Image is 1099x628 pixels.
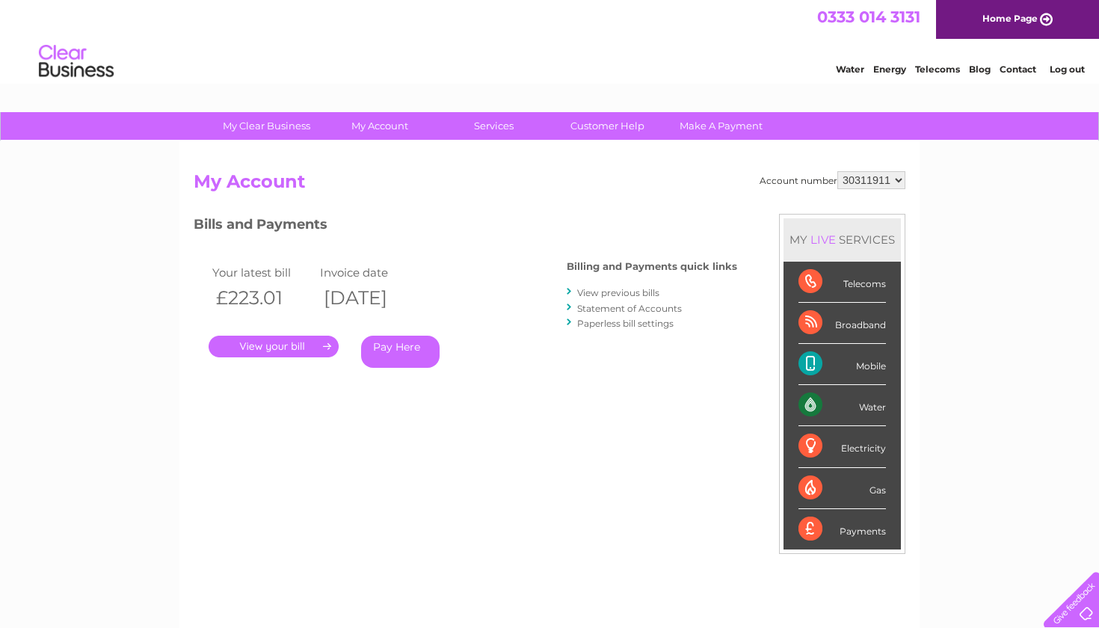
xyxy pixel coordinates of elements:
a: Customer Help [546,112,669,140]
a: Telecoms [915,64,960,75]
a: My Account [318,112,442,140]
th: [DATE] [316,283,424,313]
a: Log out [1050,64,1085,75]
div: Clear Business is a trading name of Verastar Limited (registered in [GEOGRAPHIC_DATA] No. 3667643... [197,8,904,73]
div: Gas [798,468,886,509]
a: View previous bills [577,287,659,298]
img: logo.png [38,39,114,84]
div: Payments [798,509,886,549]
div: Water [798,385,886,426]
a: Statement of Accounts [577,303,682,314]
div: Electricity [798,426,886,467]
th: £223.01 [209,283,316,313]
td: Your latest bill [209,262,316,283]
a: Paperless bill settings [577,318,674,329]
td: Invoice date [316,262,424,283]
div: Account number [760,171,905,189]
a: Energy [873,64,906,75]
div: Mobile [798,344,886,385]
a: Services [432,112,555,140]
a: Pay Here [361,336,440,368]
a: Blog [969,64,991,75]
a: Contact [1000,64,1036,75]
h2: My Account [194,171,905,200]
h3: Bills and Payments [194,214,737,240]
a: My Clear Business [205,112,328,140]
div: MY SERVICES [784,218,901,261]
div: LIVE [807,233,839,247]
a: 0333 014 3131 [817,7,920,26]
a: . [209,336,339,357]
h4: Billing and Payments quick links [567,261,737,272]
div: Telecoms [798,262,886,303]
a: Water [836,64,864,75]
div: Broadband [798,303,886,344]
a: Make A Payment [659,112,783,140]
